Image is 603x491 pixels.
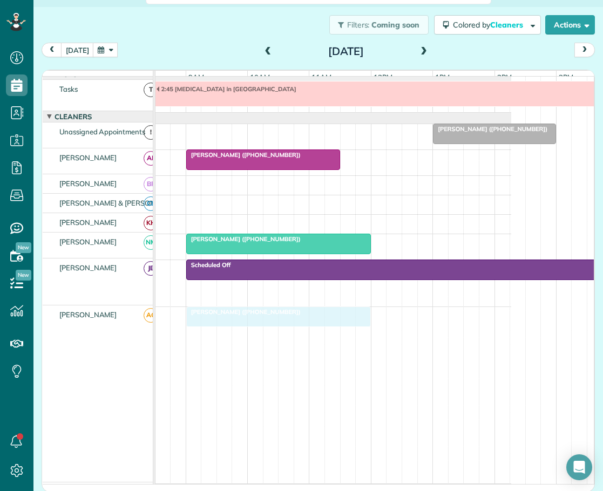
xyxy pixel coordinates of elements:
span: 10am [248,73,272,81]
button: Colored byCleaners [434,15,541,35]
span: AF [144,151,158,166]
span: [PERSON_NAME] [57,237,119,246]
span: 11am [309,73,334,81]
span: [PERSON_NAME] [57,179,119,188]
span: New [16,270,31,281]
span: [PERSON_NAME] ([PHONE_NUMBER]) [186,308,301,316]
span: Coming soon [371,20,420,30]
span: NM [144,235,158,250]
button: Actions [545,15,595,35]
span: T [144,83,158,97]
span: Colored by [453,20,527,30]
span: New [16,242,31,253]
span: Tasks [57,85,80,93]
span: [PERSON_NAME] & [PERSON_NAME] [57,199,185,207]
span: 2pm [495,73,514,81]
span: [PERSON_NAME] [57,218,119,227]
button: [DATE] [61,43,94,57]
span: [PERSON_NAME] [57,263,119,272]
span: BR [144,177,158,192]
span: 3pm [557,73,575,81]
span: 1pm [433,73,452,81]
span: AG [144,308,158,323]
button: prev [42,43,62,57]
span: [PERSON_NAME] ([PHONE_NUMBER]) [186,151,301,159]
span: Filters: [347,20,370,30]
span: [PERSON_NAME] [57,310,119,319]
span: JB [144,261,158,276]
span: Scheduled Off [186,261,232,269]
h2: [DATE] [279,45,414,57]
span: KH [144,216,158,230]
span: [PERSON_NAME] [57,153,119,162]
span: ! [144,125,158,140]
span: [PERSON_NAME] ([PHONE_NUMBER]) [186,235,301,243]
span: [PERSON_NAME] ([PHONE_NUMBER]) [432,125,548,133]
span: Cleaners [490,20,525,30]
span: 2:45 [MEDICAL_DATA] in [GEOGRAPHIC_DATA] [155,85,296,93]
button: next [574,43,595,57]
span: CB [144,196,158,211]
span: 12pm [371,73,395,81]
div: Open Intercom Messenger [566,454,592,480]
span: Cleaners [52,112,94,121]
span: Unassigned Appointments [57,127,147,136]
span: 9am [186,73,206,81]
